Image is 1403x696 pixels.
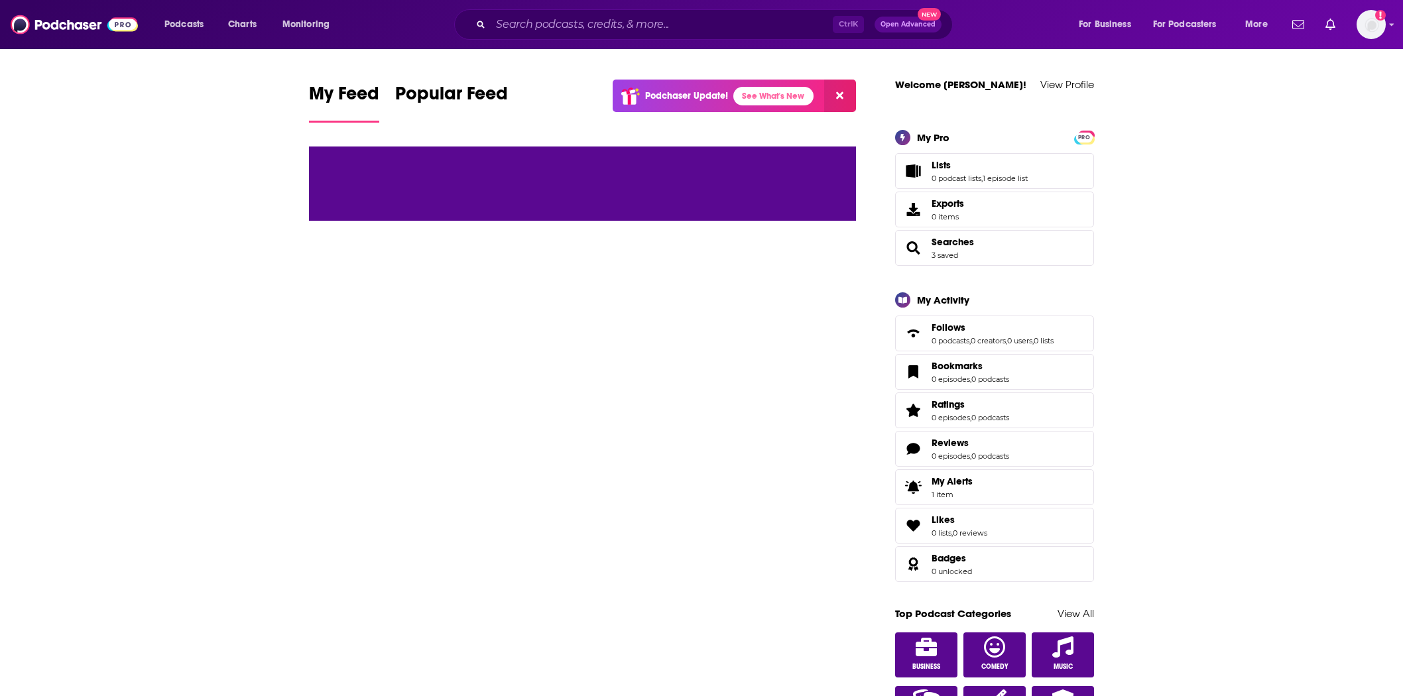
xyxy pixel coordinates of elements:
[645,90,728,101] p: Podchaser Update!
[932,198,964,209] span: Exports
[1320,13,1341,36] a: Show notifications dropdown
[1287,13,1310,36] a: Show notifications dropdown
[932,321,1054,333] a: Follows
[1245,15,1268,34] span: More
[895,192,1094,227] a: Exports
[953,528,987,538] a: 0 reviews
[1236,14,1284,35] button: open menu
[491,14,833,35] input: Search podcasts, credits, & more...
[971,336,1006,345] a: 0 creators
[932,552,966,564] span: Badges
[1079,15,1131,34] span: For Business
[395,82,508,123] a: Popular Feed
[932,490,973,499] span: 1 item
[1357,10,1386,39] button: Show profile menu
[881,21,936,28] span: Open Advanced
[932,336,969,345] a: 0 podcasts
[981,174,983,183] span: ,
[932,528,951,538] a: 0 lists
[900,162,926,180] a: Lists
[963,632,1026,677] a: Comedy
[895,632,957,677] a: Business
[932,360,1009,372] a: Bookmarks
[895,431,1094,467] span: Reviews
[900,478,926,496] span: My Alerts
[1040,78,1094,91] a: View Profile
[875,17,942,32] button: Open AdvancedNew
[917,294,969,306] div: My Activity
[969,336,971,345] span: ,
[932,437,969,449] span: Reviews
[932,475,973,487] span: My Alerts
[895,230,1094,266] span: Searches
[971,451,1009,461] a: 0 podcasts
[895,469,1094,505] a: My Alerts
[1076,133,1092,143] span: PRO
[971,375,1009,384] a: 0 podcasts
[900,516,926,535] a: Likes
[900,363,926,381] a: Bookmarks
[309,82,379,123] a: My Feed
[1069,14,1148,35] button: open menu
[1006,336,1007,345] span: ,
[1153,15,1217,34] span: For Podcasters
[932,174,981,183] a: 0 podcast lists
[951,528,953,538] span: ,
[932,552,972,564] a: Badges
[900,324,926,343] a: Follows
[1034,336,1054,345] a: 0 lists
[11,12,138,37] img: Podchaser - Follow, Share and Rate Podcasts
[932,159,951,171] span: Lists
[932,413,970,422] a: 0 episodes
[833,16,864,33] span: Ctrl K
[912,663,940,671] span: Business
[1375,10,1386,21] svg: Add a profile image
[895,354,1094,390] span: Bookmarks
[900,555,926,573] a: Badges
[932,398,965,410] span: Ratings
[932,321,965,333] span: Follows
[1144,14,1236,35] button: open menu
[983,174,1028,183] a: 1 episode list
[900,439,926,458] a: Reviews
[733,87,814,105] a: See What's New
[932,567,972,576] a: 0 unlocked
[467,9,965,40] div: Search podcasts, credits, & more...
[273,14,347,35] button: open menu
[1058,607,1094,620] a: View All
[895,153,1094,189] span: Lists
[1357,10,1386,39] span: Logged in as WE_Broadcast
[971,413,1009,422] a: 0 podcasts
[932,159,1028,171] a: Lists
[970,451,971,461] span: ,
[932,451,970,461] a: 0 episodes
[895,392,1094,428] span: Ratings
[932,212,964,221] span: 0 items
[1032,632,1094,677] a: Music
[932,514,987,526] a: Likes
[1076,131,1092,141] a: PRO
[895,546,1094,582] span: Badges
[895,508,1094,544] span: Likes
[1032,336,1034,345] span: ,
[932,360,983,372] span: Bookmarks
[219,14,265,35] a: Charts
[1357,10,1386,39] img: User Profile
[932,236,974,248] a: Searches
[917,131,949,144] div: My Pro
[932,375,970,384] a: 0 episodes
[228,15,257,34] span: Charts
[895,316,1094,351] span: Follows
[395,82,508,113] span: Popular Feed
[895,607,1011,620] a: Top Podcast Categories
[970,375,971,384] span: ,
[900,239,926,257] a: Searches
[932,251,958,260] a: 3 saved
[932,398,1009,410] a: Ratings
[932,437,1009,449] a: Reviews
[932,514,955,526] span: Likes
